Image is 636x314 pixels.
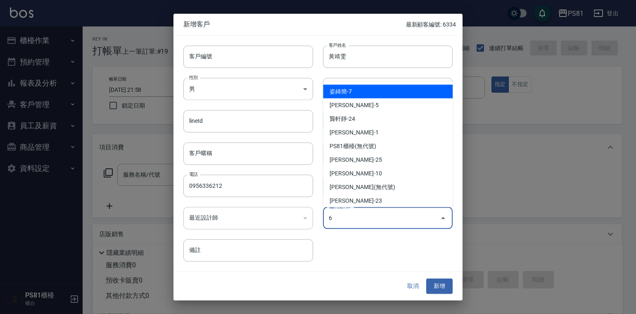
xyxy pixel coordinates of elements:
li: [PERSON_NAME]-23 [323,194,453,208]
span: 新增客戶 [183,20,406,29]
label: 性別 [189,74,198,80]
li: PS81櫃檯(無代號) [323,139,453,153]
label: 電話 [189,171,198,177]
label: 客戶姓名 [329,42,346,48]
div: 男 [183,78,313,100]
li: 姿綺簡-7 [323,85,453,98]
button: 新增 [426,279,453,294]
li: 龔軒靜-24 [323,112,453,126]
li: [PERSON_NAME]-5 [323,98,453,112]
li: [PERSON_NAME](無代號) [323,180,453,194]
li: [PERSON_NAME]-1 [323,126,453,139]
button: 取消 [400,279,426,294]
li: [PERSON_NAME]-25 [323,153,453,167]
button: Close [437,211,450,225]
p: 最新顧客編號: 6334 [406,20,456,29]
li: [PERSON_NAME]-10 [323,167,453,180]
